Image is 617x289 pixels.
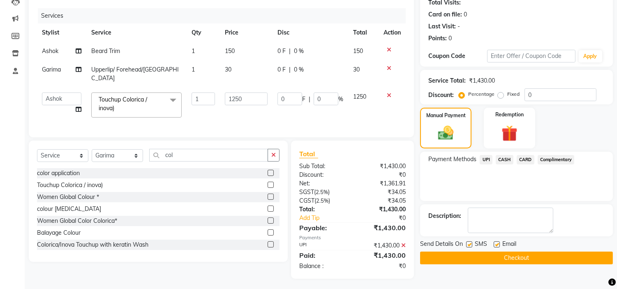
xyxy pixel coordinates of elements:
div: Total: [293,205,353,214]
span: 1250 [353,93,366,100]
div: Discount: [293,171,353,179]
div: Balayage Colour [37,229,81,237]
div: ₹0 [353,171,412,179]
span: 2.5% [316,197,328,204]
div: 0 [448,34,452,43]
div: Last Visit: [428,22,456,31]
a: x [114,104,118,112]
div: Discount: [428,91,454,99]
div: ₹0 [363,214,412,222]
label: Redemption [495,111,524,118]
div: Description: [428,212,461,220]
span: 0 % [294,65,304,74]
span: 0 F [277,65,286,74]
label: Fixed [507,90,520,98]
div: Payable: [293,223,353,233]
th: Action [379,23,406,42]
span: 150 [353,47,363,55]
img: _gift.svg [497,123,522,143]
div: Points: [428,34,447,43]
button: Apply [579,50,602,62]
div: ₹1,430.00 [469,76,495,85]
div: Paid: [293,250,353,260]
span: CASH [496,155,513,164]
span: CGST [299,197,314,204]
div: Service Total: [428,76,466,85]
label: Percentage [468,90,495,98]
div: ( ) [293,197,353,205]
th: Disc [273,23,348,42]
span: Upperlip/ Forehead/[GEOGRAPHIC_DATA] [91,66,179,82]
span: CARD [517,155,534,164]
div: Balance : [293,262,353,271]
div: Colorica/Inova Touchup with keratin Wash [37,240,148,249]
span: Total [299,150,318,158]
div: ₹1,430.00 [353,162,412,171]
div: UPI [293,241,353,250]
span: 30 [353,66,360,73]
span: | [309,95,310,104]
span: % [338,95,343,104]
label: Manual Payment [426,112,466,119]
span: 1 [192,47,195,55]
span: 1 [192,66,195,73]
th: Total [348,23,379,42]
span: 2.5% [316,189,328,195]
div: Card on file: [428,10,462,19]
div: Payments [299,234,406,241]
input: Enter Offer / Coupon Code [487,50,575,62]
div: ₹34.05 [353,188,412,197]
div: Net: [293,179,353,188]
div: ₹0 [353,262,412,271]
span: Touchup Colorica / inova) [99,96,147,112]
th: Price [220,23,273,42]
th: Qty [187,23,220,42]
div: colour [MEDICAL_DATA] [37,205,101,213]
div: Sub Total: [293,162,353,171]
div: ( ) [293,188,353,197]
span: UPI [480,155,492,164]
span: | [289,47,291,55]
div: ₹1,430.00 [353,223,412,233]
span: F [302,95,305,104]
div: ₹1,430.00 [353,241,412,250]
div: 0 [464,10,467,19]
th: Stylist [37,23,86,42]
span: Beard Trim [91,47,120,55]
div: Touchup Colorica / inova) [37,181,103,190]
div: Services [38,8,412,23]
span: Send Details On [420,240,463,250]
div: Women Global Color Colorica* [37,217,117,225]
span: Ashok [42,47,58,55]
div: ₹1,430.00 [353,205,412,214]
th: Service [86,23,187,42]
span: Garima [42,66,61,73]
div: Women Global Colour * [37,193,99,201]
span: Email [502,240,516,250]
div: Coupon Code [428,52,487,60]
div: ₹1,430.00 [353,250,412,260]
span: SGST [299,188,314,196]
input: Search or Scan [149,149,268,162]
span: | [289,65,291,74]
span: Complimentary [538,155,575,164]
button: Checkout [420,252,613,264]
span: 0 F [277,47,286,55]
div: ₹1,361.91 [353,179,412,188]
span: Payment Methods [428,155,476,164]
span: 30 [225,66,231,73]
img: _cash.svg [433,124,458,142]
span: SMS [475,240,487,250]
div: color application [37,169,80,178]
div: - [458,22,460,31]
a: Add Tip [293,214,363,222]
span: 0 % [294,47,304,55]
span: 150 [225,47,235,55]
div: ₹34.05 [353,197,412,205]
